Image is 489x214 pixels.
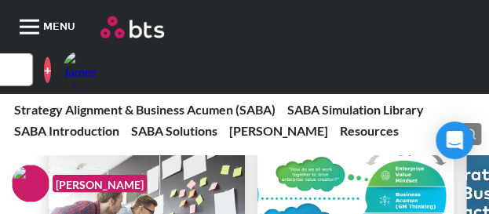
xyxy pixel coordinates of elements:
[131,123,217,138] a: SABA Solutions
[43,4,82,51] span: MENU
[44,57,51,83] a: +
[14,102,276,117] a: Strategy Alignment & Business Acumen (SABA)
[100,16,164,38] img: BTS Logo
[53,175,147,193] figcaption: [PERSON_NAME]
[63,51,100,89] a: Profile
[8,4,100,51] button: MENU
[340,123,399,138] a: Resources
[229,123,328,138] a: [PERSON_NAME]
[287,102,424,117] a: SABA Simulation Library
[100,16,481,38] a: Go home
[63,51,100,89] img: James Woods
[14,123,119,138] a: SABA Introduction
[436,122,473,159] div: Open Intercom Messenger
[12,165,49,202] img: F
